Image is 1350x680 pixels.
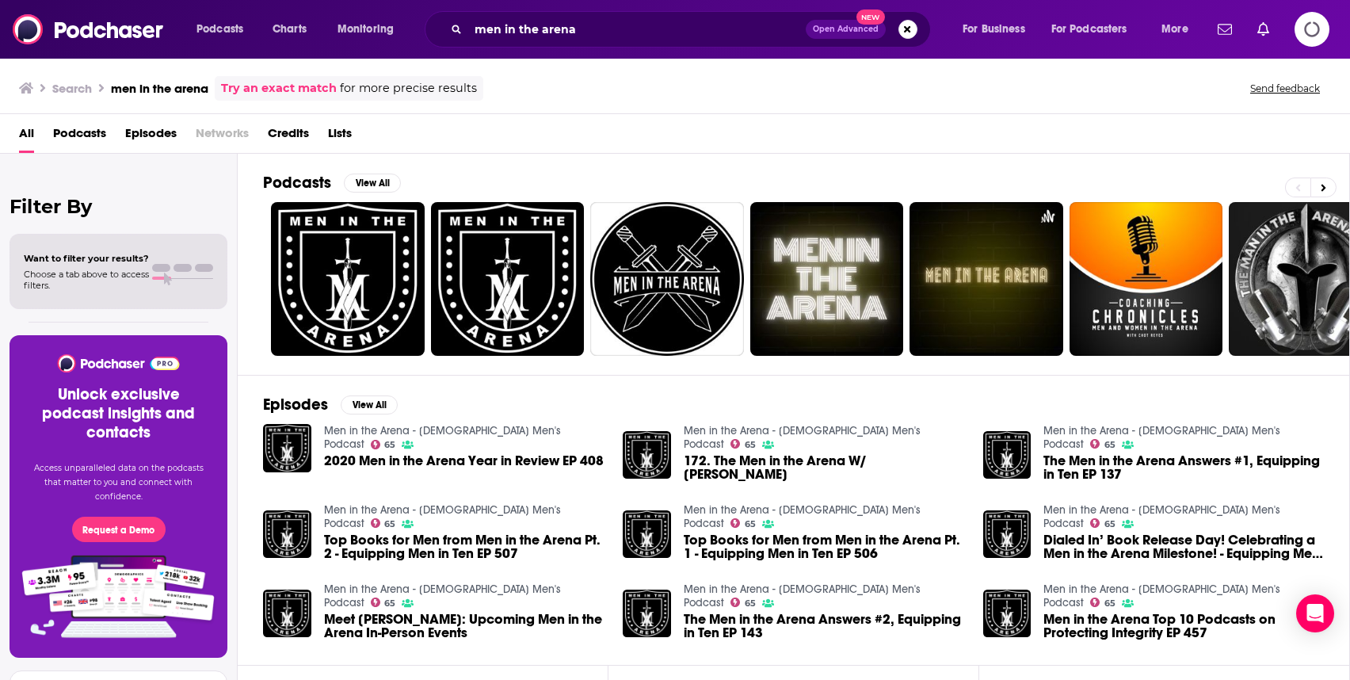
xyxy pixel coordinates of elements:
input: Search podcasts, credits, & more... [468,17,806,42]
span: For Podcasters [1051,18,1127,40]
a: Show notifications dropdown [1211,16,1238,43]
a: Try an exact match [221,79,337,97]
img: Podchaser - Follow, Share and Rate Podcasts [13,14,165,44]
span: 172. The Men in the Arena W/ [PERSON_NAME] [684,454,964,481]
img: The Men in the Arena Answers #1, Equipping in Ten EP 137 [983,431,1032,479]
a: Lists [328,120,352,153]
a: The Men in the Arena Answers #1, Equipping in Ten EP 137 [1043,454,1324,481]
a: Men in the Arena - Christian Men's Podcast [324,503,561,530]
img: Podchaser - Follow, Share and Rate Podcasts [56,354,181,372]
span: Meet [PERSON_NAME]: Upcoming Men in the Arena In-Person Events [324,613,604,640]
span: 65 [745,441,756,449]
a: 65 [730,518,756,528]
a: 65 [371,598,396,607]
span: Want to filter your results? [24,253,149,264]
span: More [1161,18,1188,40]
img: 172. The Men in the Arena W/ Shaun Strong [623,431,671,479]
img: 2020 Men in the Arena Year in Review EP 408 [263,424,311,472]
span: Episodes [125,120,177,153]
h2: Filter By [10,195,227,218]
span: 65 [745,521,756,528]
a: 65 [371,440,396,449]
a: All [19,120,34,153]
a: Men in the Arena - Christian Men's Podcast [324,424,561,451]
button: View All [344,174,401,193]
a: Charts [262,17,316,42]
a: 172. The Men in the Arena W/ Shaun Strong [684,454,964,481]
span: 65 [384,600,395,607]
a: Podcasts [53,120,106,153]
span: 65 [384,441,395,449]
button: View All [341,395,398,414]
img: Top Books for Men from Men in the Arena Pt. 1 - Equipping Men in Ten EP 506 [623,510,671,559]
span: 65 [745,600,756,607]
a: 65 [730,439,756,449]
a: Men in the Arena - Christian Men's Podcast [324,583,561,609]
span: New [856,10,885,25]
a: Top Books for Men from Men in the Arena Pt. 1 - Equipping Men in Ten EP 506 [684,533,964,560]
img: Top Books for Men from Men in the Arena Pt. 2 - Equipping Men in Ten EP 507 [263,510,311,559]
span: Charts [273,18,307,40]
a: Men in the Arena - Christian Men's Podcast [684,583,921,609]
span: 65 [1104,441,1115,449]
span: Logging in [1295,12,1329,47]
span: Monitoring [337,18,394,40]
a: Men in the Arena - Christian Men's Podcast [684,424,921,451]
h3: Search [52,81,92,96]
button: Request a Demo [72,517,166,542]
img: Dialed In’ Book Release Day! Celebrating a Men in the Arena Milestone! - Equipping Men in Ten EP 763 [983,510,1032,559]
a: Men in the Arena - Christian Men's Podcast [1043,424,1280,451]
span: Open Advanced [813,25,879,33]
a: Meet Jim: Upcoming Men in the Arena In-Person Events [324,613,604,640]
a: EpisodesView All [263,395,398,414]
a: The Men in the Arena Answers #2, Equipping in Ten EP 143 [623,590,671,638]
span: Credits [268,120,309,153]
span: 65 [384,521,395,528]
span: Podcasts [196,18,243,40]
a: 65 [1090,518,1115,528]
span: Men in the Arena Top 10 Podcasts on Protecting Integrity EP 457 [1043,613,1324,640]
a: Men in the Arena - Christian Men's Podcast [684,503,921,530]
span: Choose a tab above to access filters. [24,269,149,291]
a: The Men in the Arena Answers #2, Equipping in Ten EP 143 [684,613,964,640]
span: For Business [963,18,1025,40]
a: PodcastsView All [263,173,401,193]
span: 65 [1104,521,1115,528]
h2: Episodes [263,395,328,414]
a: 2020 Men in the Arena Year in Review EP 408 [324,454,604,468]
img: Pro Features [17,555,220,639]
button: Send feedback [1245,82,1325,95]
a: Top Books for Men from Men in the Arena Pt. 2 - Equipping Men in Ten EP 507 [324,533,604,560]
img: Men in the Arena Top 10 Podcasts on Protecting Integrity EP 457 [983,590,1032,638]
a: Dialed In’ Book Release Day! Celebrating a Men in the Arena Milestone! - Equipping Men in Ten EP 763 [1043,533,1324,560]
span: 65 [1104,600,1115,607]
img: Meet Jim: Upcoming Men in the Arena In-Person Events [263,590,311,638]
a: 65 [1090,439,1115,449]
a: 65 [730,598,756,607]
a: 65 [1090,598,1115,607]
span: for more precise results [340,79,477,97]
button: open menu [326,17,414,42]
button: open menu [1041,17,1150,42]
a: Show notifications dropdown [1251,16,1276,43]
div: Search podcasts, credits, & more... [440,11,946,48]
h3: Unlock exclusive podcast insights and contacts [29,385,208,442]
p: Access unparalleled data on the podcasts that matter to you and connect with confidence. [29,461,208,504]
a: Men in the Arena - Christian Men's Podcast [1043,583,1280,609]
